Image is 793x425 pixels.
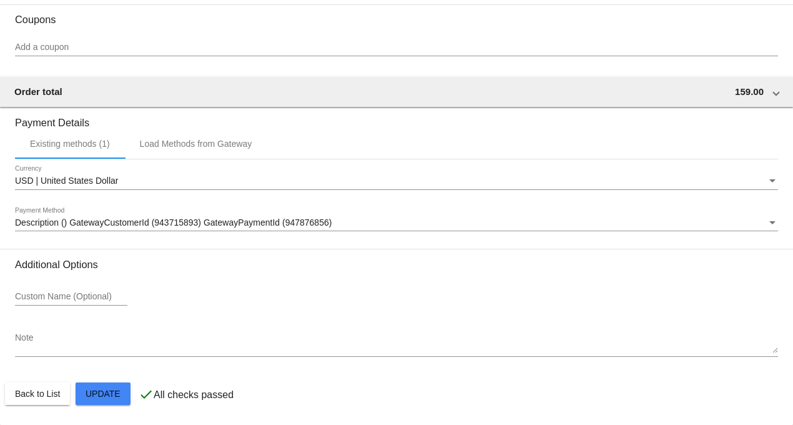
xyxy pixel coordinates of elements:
[86,389,121,399] span: Update
[30,139,110,149] div: Existing methods (1)
[140,139,252,149] div: Load Methods from Gateway
[735,86,764,97] span: 159.00
[14,86,62,97] span: Order total
[15,218,778,228] mat-select: Payment Method
[15,259,778,271] h3: Additional Options
[139,387,154,402] mat-icon: check
[15,389,60,399] span: Back to List
[15,42,778,52] input: Add a coupon
[15,4,778,26] h3: Coupons
[5,382,70,405] button: Back to List
[15,176,778,186] mat-select: Currency
[154,389,234,401] p: All checks passed
[15,107,778,129] h3: Payment Details
[15,292,127,302] input: Custom Name (Optional)
[15,176,118,186] span: USD | United States Dollar
[76,382,131,405] button: Update
[15,217,332,227] span: Description () GatewayCustomerId (943715893) GatewayPaymentId (947876856)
